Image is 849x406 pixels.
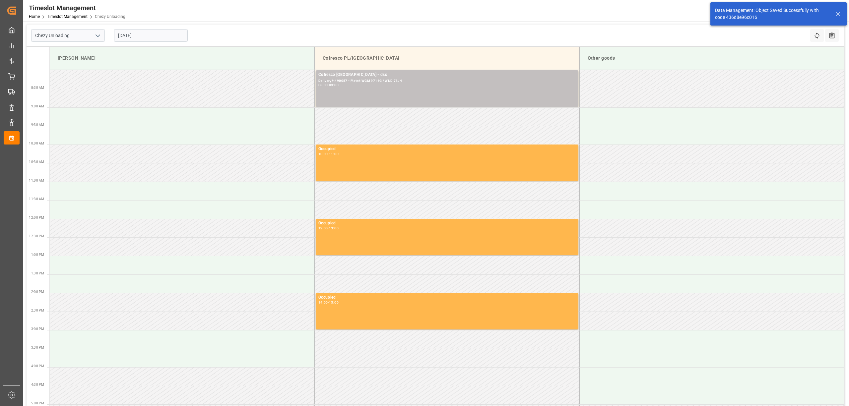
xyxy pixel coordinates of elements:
[29,197,44,201] span: 11:30 AM
[29,216,44,219] span: 12:00 PM
[31,253,44,257] span: 1:00 PM
[318,301,328,304] div: 14:00
[31,346,44,349] span: 3:30 PM
[318,294,576,301] div: Occupied
[29,179,44,182] span: 11:00 AM
[329,152,339,155] div: 11:00
[31,86,44,89] span: 8:30 AM
[29,160,44,164] span: 10:30 AM
[29,14,40,19] a: Home
[29,142,44,145] span: 10:00 AM
[31,383,44,386] span: 4:30 PM
[329,84,339,87] div: 09:00
[31,290,44,294] span: 2:00 PM
[320,52,574,64] div: Cofresco PL/[GEOGRAPHIC_DATA]
[585,52,839,64] div: Other goods
[318,84,328,87] div: 08:00
[31,29,105,42] input: Type to search/select
[31,123,44,127] span: 9:30 AM
[29,234,44,238] span: 12:30 PM
[47,14,88,19] a: Timeslot Management
[715,7,829,21] div: Data Management: Object Saved Successfully with code 436d8e96c016
[29,3,125,13] div: Timeslot Management
[31,327,44,331] span: 3:00 PM
[318,78,576,84] div: Delivery#:490057 - Plate#:WGM 9714G / WND 78J4
[328,84,329,87] div: -
[329,227,339,230] div: 13:00
[328,301,329,304] div: -
[31,401,44,405] span: 5:00 PM
[31,271,44,275] span: 1:30 PM
[31,364,44,368] span: 4:00 PM
[318,146,576,152] div: Occupied
[93,30,102,41] button: open menu
[328,227,329,230] div: -
[55,52,309,64] div: [PERSON_NAME]
[114,29,188,42] input: DD-MM-YYYY
[318,227,328,230] div: 12:00
[31,309,44,312] span: 2:30 PM
[328,152,329,155] div: -
[318,220,576,227] div: Occupied
[318,72,576,78] div: Cofresco [GEOGRAPHIC_DATA] - dss
[318,152,328,155] div: 10:00
[329,301,339,304] div: 15:00
[31,104,44,108] span: 9:00 AM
